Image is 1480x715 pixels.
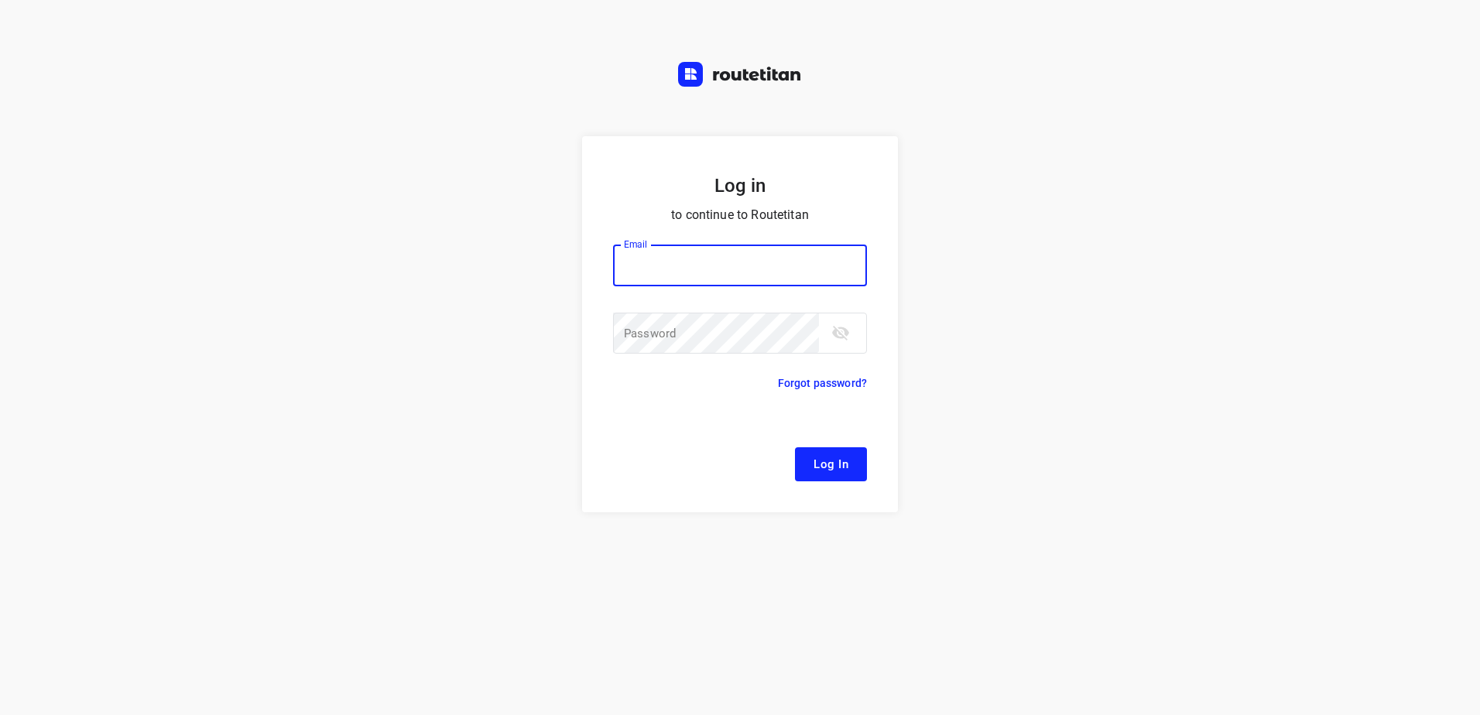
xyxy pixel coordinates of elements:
[795,447,867,481] button: Log In
[678,62,802,87] img: Routetitan
[778,374,867,392] p: Forgot password?
[613,173,867,198] h5: Log in
[825,317,856,348] button: toggle password visibility
[814,454,848,474] span: Log In
[613,204,867,226] p: to continue to Routetitan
